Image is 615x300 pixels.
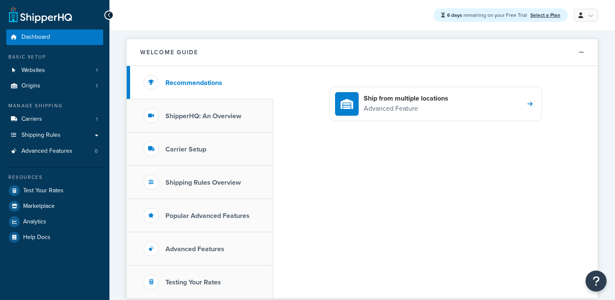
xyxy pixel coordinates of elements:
[165,212,250,220] h3: Popular Advanced Features
[6,78,103,94] li: Origins
[364,103,448,114] p: Advanced Feature
[23,218,46,226] span: Analytics
[21,34,50,41] span: Dashboard
[6,63,103,78] li: Websites
[530,11,560,19] a: Select a Plan
[6,230,103,245] a: Help Docs
[23,187,64,194] span: Test Your Rates
[23,234,51,241] span: Help Docs
[6,63,103,78] a: Websites1
[6,143,103,159] a: Advanced Features0
[165,179,241,186] h3: Shipping Rules Overview
[127,39,598,66] button: Welcome Guide
[140,49,198,56] h2: Welcome Guide
[6,214,103,229] a: Analytics
[6,143,103,159] li: Advanced Features
[95,148,98,155] span: 0
[165,279,221,286] h3: Testing Your Rates
[6,199,103,214] a: Marketplace
[586,271,607,292] button: Open Resource Center
[6,127,103,143] a: Shipping Rules
[6,112,103,127] li: Carriers
[96,67,98,74] span: 1
[21,148,72,155] span: Advanced Features
[6,78,103,94] a: Origins1
[165,245,224,253] h3: Advanced Features
[447,11,462,19] strong: 6 days
[6,112,103,127] a: Carriers1
[6,29,103,45] a: Dashboard
[96,116,98,123] span: 1
[96,82,98,90] span: 1
[6,174,103,181] div: Resources
[447,11,528,19] span: remaining on your Free Trial
[23,203,55,210] span: Marketplace
[6,53,103,61] div: Basic Setup
[165,79,222,87] h3: Recommendations
[21,116,42,123] span: Carriers
[6,102,103,109] div: Manage Shipping
[364,94,448,103] h4: Ship from multiple locations
[21,132,61,139] span: Shipping Rules
[21,82,40,90] span: Origins
[21,67,45,74] span: Websites
[165,146,206,153] h3: Carrier Setup
[165,112,241,120] h3: ShipperHQ: An Overview
[6,183,103,198] a: Test Your Rates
